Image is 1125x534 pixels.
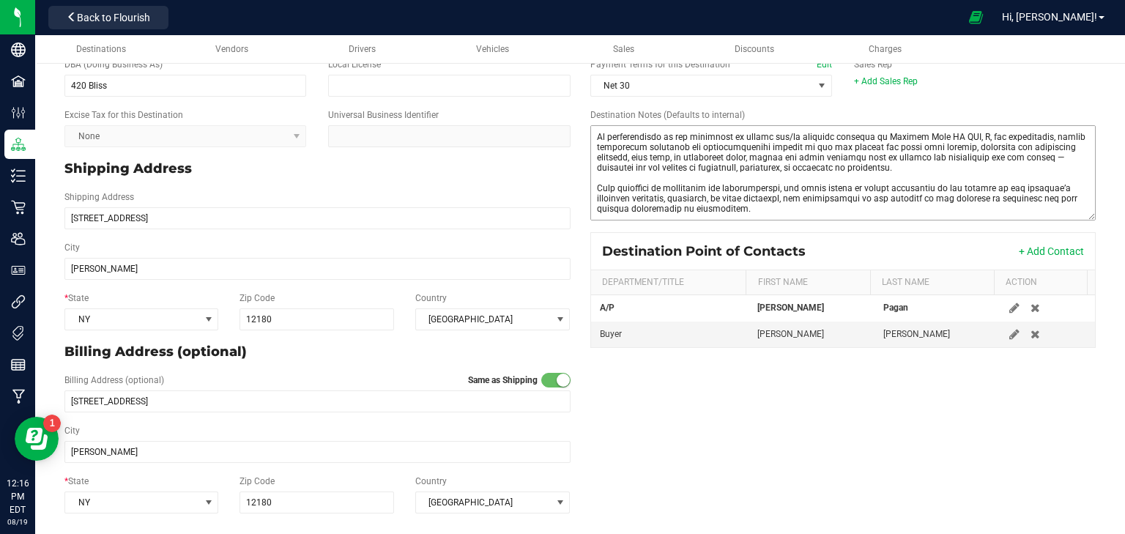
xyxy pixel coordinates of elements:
[757,301,866,315] div: [PERSON_NAME]
[349,44,376,54] span: Drivers
[870,270,994,295] th: Last Name
[883,301,992,315] div: Pagan
[11,137,26,152] inline-svg: Distribution
[883,327,992,341] div: [PERSON_NAME]
[854,58,892,71] label: Sales Rep
[328,58,381,71] label: Local License
[240,292,275,305] label: Zip Code
[869,44,902,54] span: Charges
[854,76,918,86] a: + Add Sales Rep
[11,74,26,89] inline-svg: Facilities
[64,374,164,387] label: Billing Address (optional)
[757,327,866,341] div: [PERSON_NAME]
[64,159,571,179] p: Shipping Address
[64,475,89,488] label: State
[77,12,150,23] span: Back to Flourish
[476,44,509,54] span: Vehicles
[415,292,447,305] label: Country
[64,190,134,204] label: Shipping Address
[64,241,80,254] label: City
[591,75,813,96] span: Net 30
[7,477,29,516] p: 12:16 PM EDT
[735,44,774,54] span: Discounts
[416,309,552,330] span: [GEOGRAPHIC_DATA]
[15,417,59,461] iframe: Resource center
[11,200,26,215] inline-svg: Retail
[11,105,26,120] inline-svg: Configuration
[11,326,26,341] inline-svg: Tags
[11,263,26,278] inline-svg: User Roles
[11,294,26,309] inline-svg: Integrations
[1019,244,1084,259] button: + Add Contact
[415,475,447,488] label: Country
[64,58,163,71] label: DBA (Doing Business As)
[994,270,1087,295] th: Action
[240,475,275,488] label: Zip Code
[416,492,552,513] span: [GEOGRAPHIC_DATA]
[64,424,80,437] label: City
[65,309,199,330] span: NY
[11,231,26,246] inline-svg: Users
[600,327,740,341] div: Buyer
[600,301,740,315] div: A/P
[591,270,746,295] th: Department/Title
[7,516,29,527] p: 08/19
[11,357,26,372] inline-svg: Reports
[11,42,26,57] inline-svg: Company
[468,374,538,387] label: Same as Shipping
[817,59,832,70] a: Edit
[76,44,126,54] span: Destinations
[215,44,248,54] span: Vendors
[11,168,26,183] inline-svg: Inventory
[48,6,168,29] button: Back to Flourish
[64,342,571,362] p: Billing Address (optional)
[1002,11,1097,23] span: Hi, [PERSON_NAME]!
[959,3,992,31] span: Open Ecommerce Menu
[590,108,745,122] label: Destination Notes (Defaults to internal)
[746,270,869,295] th: First Name
[602,243,817,259] div: Destination Point of Contacts
[328,108,439,122] label: Universal Business Identifier
[613,44,634,54] span: Sales
[590,58,832,71] label: Payment Terms for this Destination
[11,389,26,404] inline-svg: Manufacturing
[43,415,61,432] iframe: Resource center unread badge
[64,292,89,305] label: State
[65,492,199,513] span: NY
[64,108,183,122] label: Excise Tax for this Destination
